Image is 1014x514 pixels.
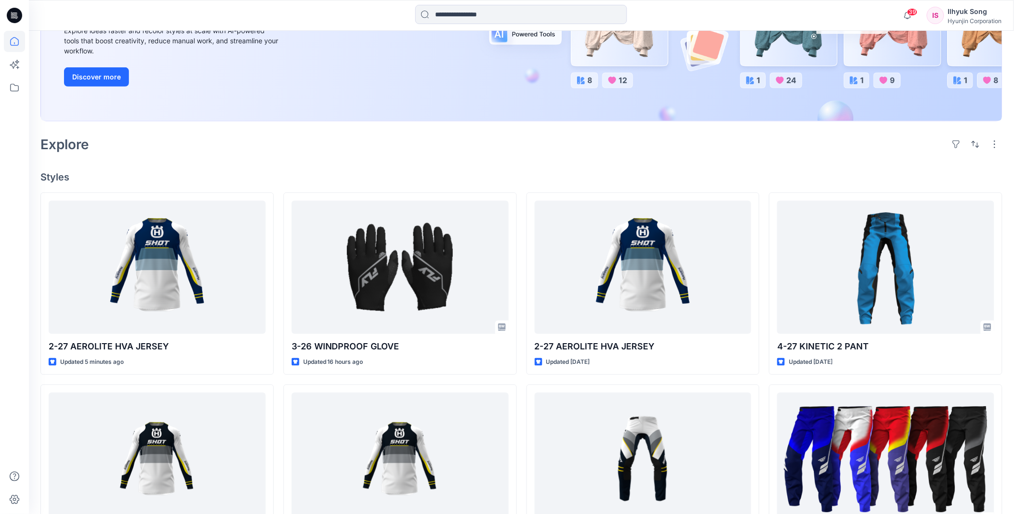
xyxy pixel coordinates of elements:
[49,201,266,334] a: 2-27 AEROLITE HVA JERSEY
[777,340,994,353] p: 4-27 KINETIC 2 PANT
[303,357,363,367] p: Updated 16 hours ago
[546,357,590,367] p: Updated [DATE]
[40,137,89,152] h2: Explore
[49,340,266,353] p: 2-27 AEROLITE HVA JERSEY
[777,201,994,334] a: 4-27 KINETIC 2 PANT
[60,357,124,367] p: Updated 5 minutes ago
[64,67,281,87] a: Discover more
[292,201,509,334] a: 3-26 WINDPROOF GLOVE
[292,340,509,353] p: 3-26 WINDPROOF GLOVE
[948,6,1002,17] div: Ilhyuk Song
[40,171,1002,183] h4: Styles
[64,67,129,87] button: Discover more
[535,201,752,334] a: 2-27 AEROLITE HVA JERSEY
[789,357,833,367] p: Updated [DATE]
[535,340,752,353] p: 2-27 AEROLITE HVA JERSEY
[927,7,944,24] div: IS
[948,17,1002,25] div: Hyunjin Corporation
[64,26,281,56] div: Explore ideas faster and recolor styles at scale with AI-powered tools that boost creativity, red...
[907,8,918,16] span: 39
